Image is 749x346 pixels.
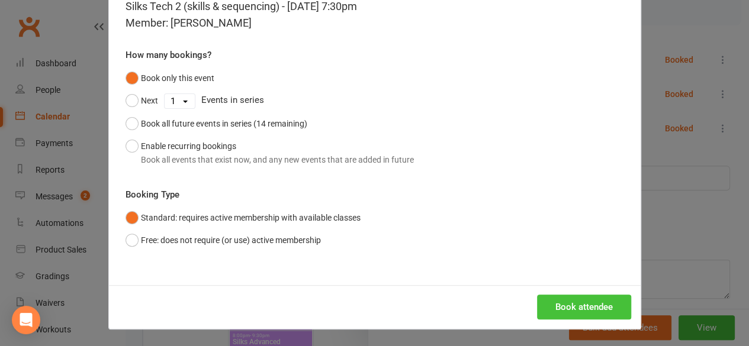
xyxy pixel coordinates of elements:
[141,117,307,130] div: Book all future events in series (14 remaining)
[126,89,158,112] button: Next
[126,112,307,135] button: Book all future events in series (14 remaining)
[126,89,624,112] div: Events in series
[126,206,361,229] button: Standard: requires active membership with available classes
[126,48,211,62] label: How many bookings?
[126,187,179,202] label: Booking Type
[141,153,414,166] div: Book all events that exist now, and any new events that are added in future
[126,229,321,251] button: Free: does not require (or use) active membership
[537,295,631,319] button: Book attendee
[12,306,40,334] div: Open Intercom Messenger
[126,67,214,89] button: Book only this event
[126,135,414,171] button: Enable recurring bookingsBook all events that exist now, and any new events that are added in future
